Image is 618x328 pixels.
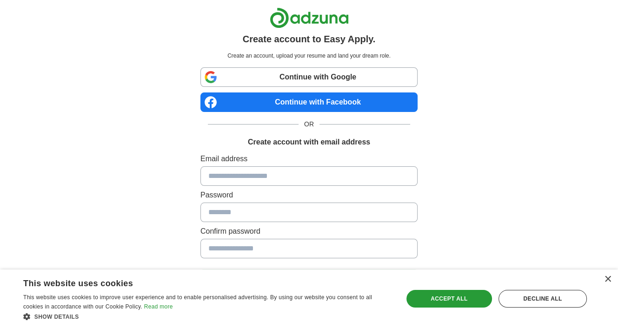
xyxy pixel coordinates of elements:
[200,153,418,164] label: Email address
[248,137,370,148] h1: Create account with email address
[200,67,418,87] a: Continue with Google
[270,7,349,28] img: Adzuna logo
[498,290,587,308] div: Decline all
[202,52,416,60] p: Create an account, upload your resume and land your dream role.
[200,190,418,201] label: Password
[34,314,79,320] span: Show details
[243,32,376,46] h1: Create account to Easy Apply.
[144,303,173,310] a: Read more, opens a new window
[200,92,418,112] a: Continue with Facebook
[299,119,319,129] span: OR
[23,294,372,310] span: This website uses cookies to improve user experience and to enable personalised advertising. By u...
[604,276,611,283] div: Close
[23,275,368,289] div: This website uses cookies
[200,226,418,237] label: Confirm password
[23,312,392,321] div: Show details
[406,290,492,308] div: Accept all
